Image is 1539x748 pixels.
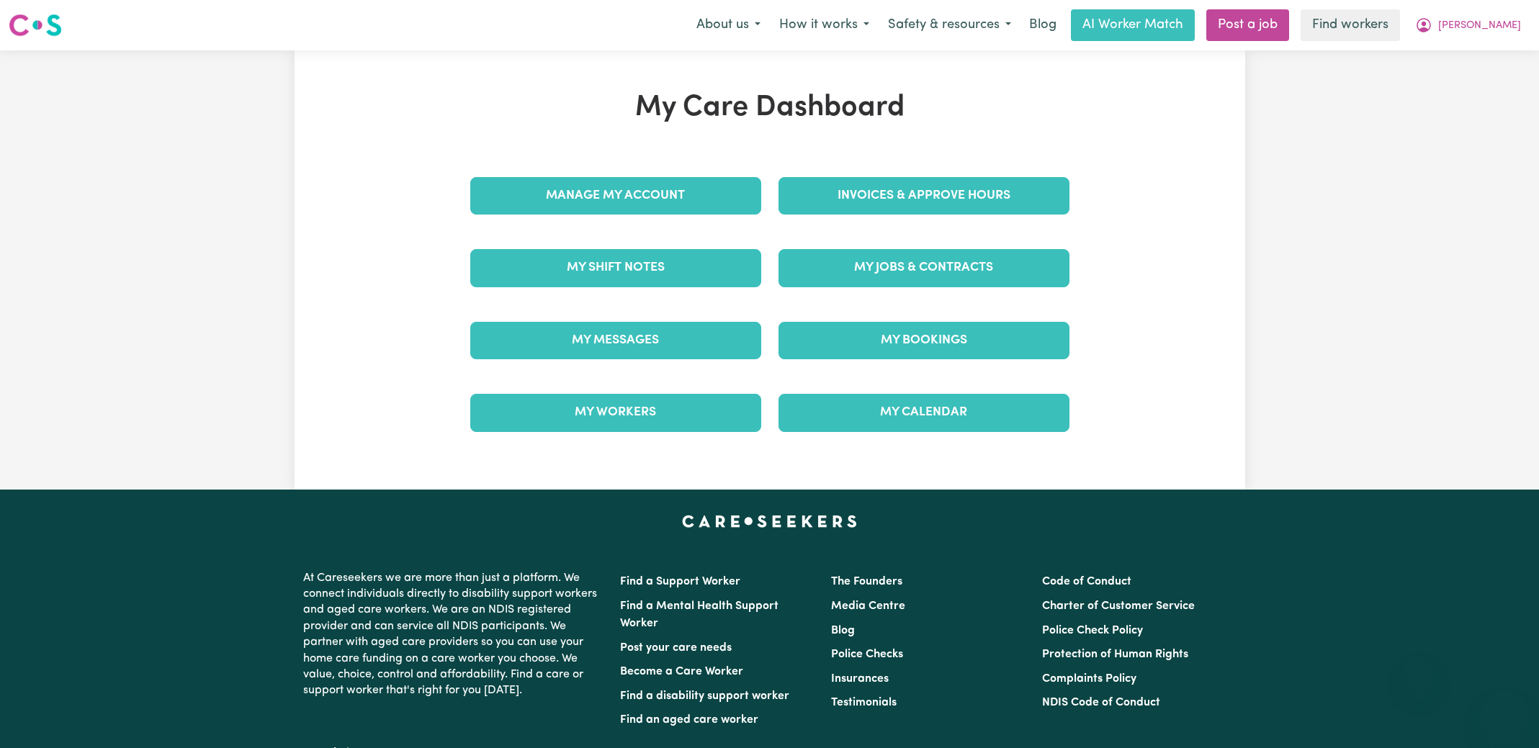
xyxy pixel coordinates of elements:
[831,649,903,660] a: Police Checks
[1042,625,1143,636] a: Police Check Policy
[779,177,1069,215] a: Invoices & Approve Hours
[779,322,1069,359] a: My Bookings
[303,564,603,705] p: At Careseekers we are more than just a platform. We connect individuals directly to disability su...
[1481,690,1527,736] iframe: Button to launch messaging window
[1404,656,1433,685] iframe: Close message
[770,10,879,40] button: How it works
[831,697,897,708] a: Testimonials
[682,515,857,527] a: Careseekers home page
[620,600,779,629] a: Find a Mental Health Support Worker
[1042,649,1188,660] a: Protection of Human Rights
[620,642,732,654] a: Post your care needs
[831,625,855,636] a: Blog
[879,10,1020,40] button: Safety & resources
[831,673,889,685] a: Insurances
[470,177,761,215] a: Manage My Account
[831,576,902,587] a: The Founders
[687,10,770,40] button: About us
[620,714,758,726] a: Find an aged care worker
[620,576,740,587] a: Find a Support Worker
[1042,600,1195,612] a: Charter of Customer Service
[9,12,62,38] img: Careseekers logo
[1042,697,1160,708] a: NDIS Code of Conduct
[1020,9,1065,41] a: Blog
[462,91,1078,125] h1: My Care Dashboard
[1206,9,1289,41] a: Post a job
[1438,18,1521,34] span: [PERSON_NAME]
[620,666,743,677] a: Become a Care Worker
[1042,576,1131,587] a: Code of Conduct
[779,394,1069,431] a: My Calendar
[1071,9,1195,41] a: AI Worker Match
[470,394,761,431] a: My Workers
[620,690,789,702] a: Find a disability support worker
[1042,673,1136,685] a: Complaints Policy
[1406,10,1530,40] button: My Account
[9,9,62,42] a: Careseekers logo
[470,322,761,359] a: My Messages
[1301,9,1400,41] a: Find workers
[779,249,1069,287] a: My Jobs & Contracts
[831,600,905,612] a: Media Centre
[470,249,761,287] a: My Shift Notes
